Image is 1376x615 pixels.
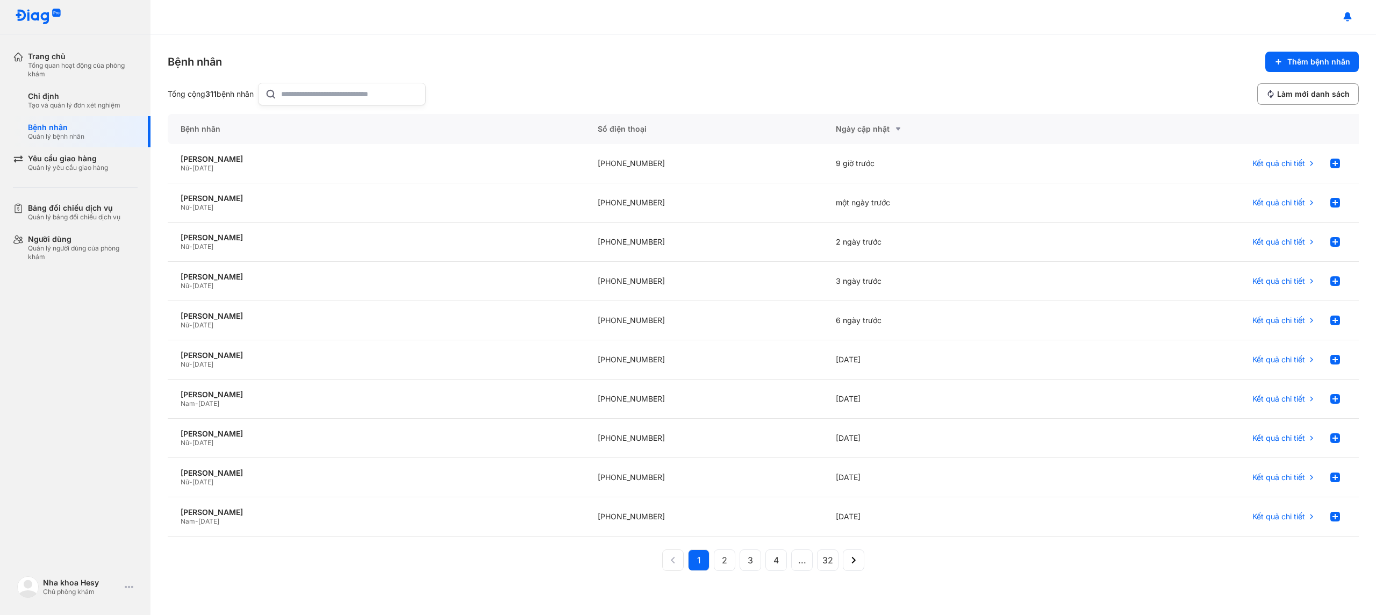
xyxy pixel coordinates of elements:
span: Kết quả chi tiết [1252,276,1305,286]
div: [PERSON_NAME] [181,468,572,478]
div: 2 ngày trước [823,223,1061,262]
span: - [189,242,192,251]
div: Số điện thoại [585,114,823,144]
span: Kết quả chi tiết [1252,512,1305,521]
span: - [189,478,192,486]
div: [DATE] [823,380,1061,419]
div: [PHONE_NUMBER] [585,301,823,340]
div: Trang chủ [28,52,138,61]
span: - [189,321,192,329]
div: [PHONE_NUMBER] [585,458,823,497]
span: - [189,203,192,211]
span: [DATE] [192,282,213,290]
span: Nữ [181,242,189,251]
span: Nữ [181,321,189,329]
span: Kết quả chi tiết [1252,237,1305,247]
div: [PHONE_NUMBER] [585,340,823,380]
div: Bệnh nhân [168,114,585,144]
div: Tổng cộng bệnh nhân [168,89,254,99]
span: Kết quả chi tiết [1252,355,1305,364]
div: [DATE] [823,458,1061,497]
span: - [189,164,192,172]
span: Nam [181,399,195,407]
div: Tổng quan hoạt động của phòng khám [28,61,138,78]
span: 32 [822,554,833,567]
span: [DATE] [192,360,213,368]
span: - [189,360,192,368]
div: Ngày cập nhật [836,123,1048,135]
span: Nam [181,517,195,525]
div: [PHONE_NUMBER] [585,380,823,419]
button: 32 [817,549,838,571]
button: ... [791,549,813,571]
span: Nữ [181,203,189,211]
div: Bệnh nhân [28,123,84,132]
div: Người dùng [28,234,138,244]
div: [DATE] [823,419,1061,458]
div: Quản lý bảng đối chiếu dịch vụ [28,213,120,221]
div: [DATE] [823,497,1061,537]
span: Nữ [181,439,189,447]
div: [PERSON_NAME] [181,233,572,242]
div: [PERSON_NAME] [181,507,572,517]
button: 4 [765,549,787,571]
div: Tạo và quản lý đơn xét nghiệm [28,101,120,110]
span: ... [798,554,806,567]
div: Quản lý người dùng của phòng khám [28,244,138,261]
div: Bệnh nhân [168,54,222,69]
span: Làm mới danh sách [1277,89,1350,99]
div: [PERSON_NAME] [181,272,572,282]
span: [DATE] [198,399,219,407]
div: [PERSON_NAME] [181,154,572,164]
div: Bảng đối chiếu dịch vụ [28,203,120,213]
span: Nữ [181,164,189,172]
div: [PERSON_NAME] [181,311,572,321]
div: một ngày trước [823,183,1061,223]
span: Kết quả chi tiết [1252,159,1305,168]
div: Chỉ định [28,91,120,101]
button: Thêm bệnh nhân [1265,52,1359,72]
span: - [195,399,198,407]
div: [PERSON_NAME] [181,429,572,439]
div: [PERSON_NAME] [181,390,572,399]
div: [PHONE_NUMBER] [585,497,823,537]
span: [DATE] [192,478,213,486]
div: 3 ngày trước [823,262,1061,301]
span: Nữ [181,478,189,486]
div: [PHONE_NUMBER] [585,223,823,262]
div: Quản lý yêu cầu giao hàng [28,163,108,172]
span: - [189,439,192,447]
div: [PHONE_NUMBER] [585,183,823,223]
span: 3 [748,554,753,567]
div: 6 ngày trước [823,301,1061,340]
span: 4 [773,554,779,567]
div: Chủ phòng khám [43,588,120,596]
span: Nữ [181,282,189,290]
div: [DATE] [823,340,1061,380]
button: Làm mới danh sách [1257,83,1359,105]
div: [PHONE_NUMBER] [585,262,823,301]
span: [DATE] [192,164,213,172]
span: [DATE] [192,439,213,447]
div: [PERSON_NAME] [181,194,572,203]
img: logo [17,576,39,598]
span: [DATE] [192,321,213,329]
button: 1 [688,549,709,571]
button: 2 [714,549,735,571]
div: [PERSON_NAME] [181,351,572,360]
span: Kết quả chi tiết [1252,473,1305,482]
span: Nữ [181,360,189,368]
div: 9 giờ trước [823,144,1061,183]
span: [DATE] [192,203,213,211]
span: 2 [722,554,727,567]
span: [DATE] [198,517,219,525]
div: [PHONE_NUMBER] [585,144,823,183]
span: Kết quả chi tiết [1252,198,1305,208]
span: 311 [205,89,217,98]
span: Thêm bệnh nhân [1287,57,1350,67]
div: Quản lý bệnh nhân [28,132,84,141]
img: logo [15,9,61,25]
div: [PHONE_NUMBER] [585,419,823,458]
button: 3 [740,549,761,571]
span: 1 [697,554,701,567]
